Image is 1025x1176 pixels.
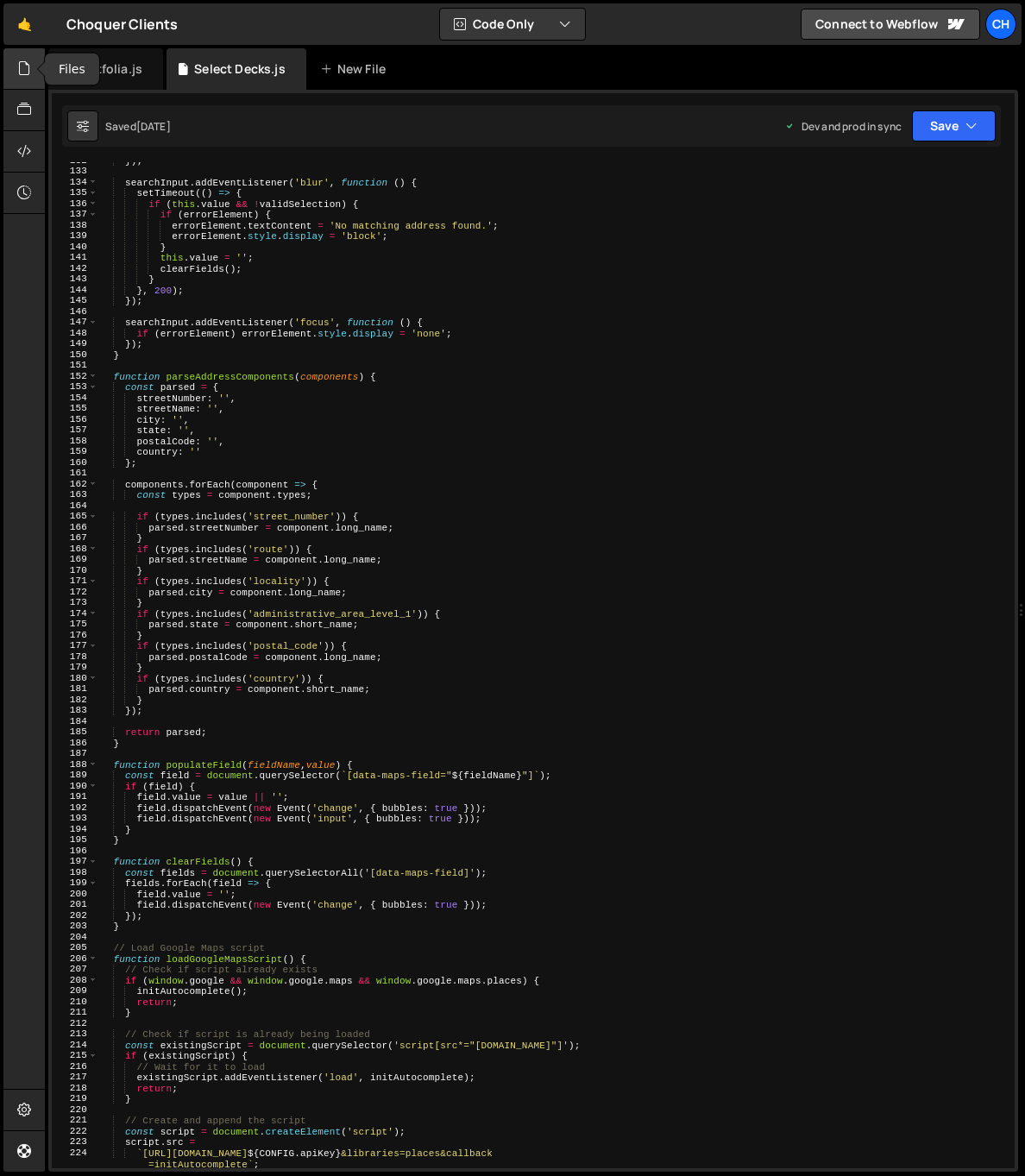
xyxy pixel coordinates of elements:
[52,640,98,651] div: 177
[52,371,98,382] div: 152
[52,349,98,361] div: 150
[320,60,393,78] div: New File
[52,500,98,512] div: 164
[52,608,98,619] div: 174
[52,964,98,975] div: 207
[52,381,98,393] div: 153
[52,328,98,339] div: 148
[52,446,98,457] div: 159
[52,673,98,684] div: 180
[52,953,98,965] div: 206
[194,60,285,78] div: Select Decks.js
[52,619,98,630] div: 175
[52,932,98,943] div: 204
[52,942,98,953] div: 205
[52,867,98,878] div: 198
[912,110,996,141] button: Save
[52,511,98,522] div: 165
[52,597,98,608] div: 173
[52,651,98,663] div: 178
[52,457,98,469] div: 160
[52,759,98,770] div: 188
[52,834,98,846] div: 195
[52,479,98,490] div: 162
[52,306,98,318] div: 146
[52,813,98,824] div: 193
[52,565,98,576] div: 170
[440,9,585,40] button: Code Only
[52,587,98,598] div: 172
[52,1136,98,1148] div: 223
[52,230,98,242] div: 139
[52,360,98,371] div: 151
[52,877,98,889] div: 199
[52,695,98,706] div: 182
[52,1115,98,1126] div: 221
[52,187,98,198] div: 135
[52,252,98,263] div: 141
[52,295,98,306] div: 145
[52,748,98,759] div: 187
[52,889,98,900] div: 200
[52,1093,98,1104] div: 219
[52,403,98,414] div: 155
[52,781,98,792] div: 190
[52,1018,98,1029] div: 212
[52,285,98,296] div: 144
[52,393,98,404] div: 154
[52,738,98,749] div: 186
[52,1148,98,1169] div: 224
[52,824,98,835] div: 194
[52,436,98,447] div: 158
[52,1007,98,1018] div: 211
[52,1040,98,1051] div: 214
[52,1104,98,1116] div: 220
[52,554,98,565] div: 169
[52,532,98,544] div: 167
[52,802,98,814] div: 192
[52,899,98,910] div: 201
[136,119,171,134] div: [DATE]
[52,177,98,188] div: 134
[52,910,98,921] div: 202
[52,489,98,500] div: 163
[52,630,98,641] div: 176
[52,468,98,479] div: 161
[52,985,98,997] div: 209
[3,3,46,45] a: 🤙
[52,166,98,177] div: 133
[52,997,98,1008] div: 210
[52,1028,98,1040] div: 213
[52,242,98,253] div: 140
[52,1126,98,1137] div: 222
[45,53,99,85] div: Files
[52,921,98,932] div: 203
[52,544,98,555] div: 168
[52,683,98,695] div: 181
[52,726,98,738] div: 185
[52,209,98,220] div: 137
[784,119,902,134] div: Dev and prod in sync
[52,1072,98,1083] div: 217
[52,414,98,425] div: 156
[52,263,98,274] div: 142
[52,220,98,231] div: 138
[985,9,1016,40] a: Ch
[52,705,98,716] div: 183
[52,317,98,328] div: 147
[76,60,142,78] div: Portfolia.js
[52,522,98,533] div: 166
[52,1050,98,1061] div: 215
[52,716,98,727] div: 184
[52,846,98,857] div: 196
[52,274,98,285] div: 143
[801,9,980,40] a: Connect to Webflow
[52,662,98,673] div: 179
[52,770,98,781] div: 189
[52,575,98,587] div: 171
[52,856,98,867] div: 197
[52,791,98,802] div: 191
[52,424,98,436] div: 157
[52,1061,98,1072] div: 216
